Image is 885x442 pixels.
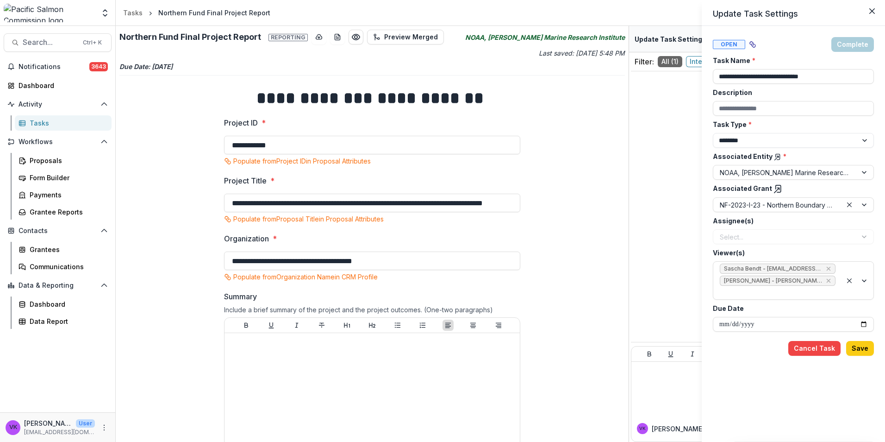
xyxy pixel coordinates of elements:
[844,275,855,286] div: Clear selected options
[825,264,832,273] div: Remove Sascha Bendt - bendt@psc.org
[831,37,874,52] button: Complete
[844,199,855,210] div: Clear selected options
[825,276,832,285] div: Remove Victor Keong - keong@psc.org
[713,120,868,129] label: Task Type
[713,40,745,49] span: Open
[713,152,868,161] label: Associated Entity
[745,37,760,52] button: View dependent tasks
[846,341,874,356] button: Save
[788,341,841,356] button: Cancel Task
[865,4,879,19] button: Close
[713,183,868,194] label: Associated Grant
[724,278,822,284] span: [PERSON_NAME] - [PERSON_NAME][EMAIL_ADDRESS][DOMAIN_NAME]
[713,56,868,65] label: Task Name
[713,248,868,258] label: Viewer(s)
[713,216,868,226] label: Assignee(s)
[724,265,822,272] span: Sascha Bendt - [EMAIL_ADDRESS][DOMAIN_NAME]
[713,303,868,313] label: Due Date
[713,88,868,97] label: Description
